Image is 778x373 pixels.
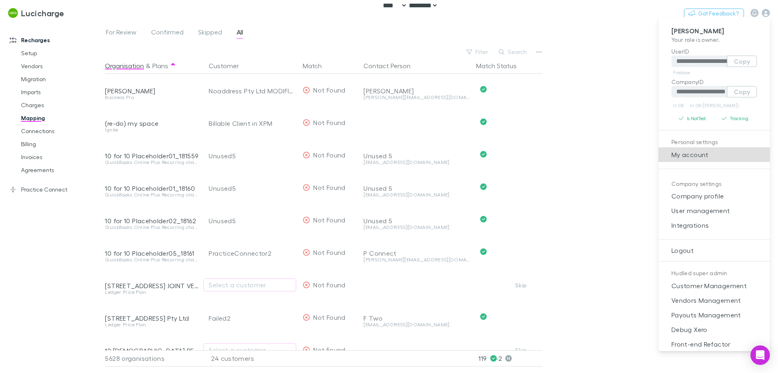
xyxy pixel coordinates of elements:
[671,114,714,123] button: Is NotTest
[750,345,770,365] div: Open Intercom Messenger
[665,206,763,216] span: User management
[714,114,757,123] button: Tracking
[671,27,757,35] p: [PERSON_NAME]
[665,191,763,201] span: Company profile
[671,68,691,78] a: Firebase
[671,78,757,86] p: CompanyID
[688,101,740,110] a: In DB ([PERSON_NAME])
[727,56,757,67] button: Copy
[665,339,763,349] span: Front-end Refactor
[671,47,757,56] p: UserID
[665,220,763,230] span: Integrations
[665,281,763,291] span: Customer Management
[671,137,757,147] p: Personal settings
[665,246,763,255] span: Logout
[727,86,757,97] button: Copy
[671,101,685,110] a: In DB
[671,268,757,278] p: Hudled super admin
[671,35,757,44] p: Your role is owner .
[665,150,763,160] span: My account
[665,295,763,305] span: Vendors Management
[665,325,763,334] span: Debug Xero
[665,310,763,320] span: Payouts Management
[671,179,757,189] p: Company settings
